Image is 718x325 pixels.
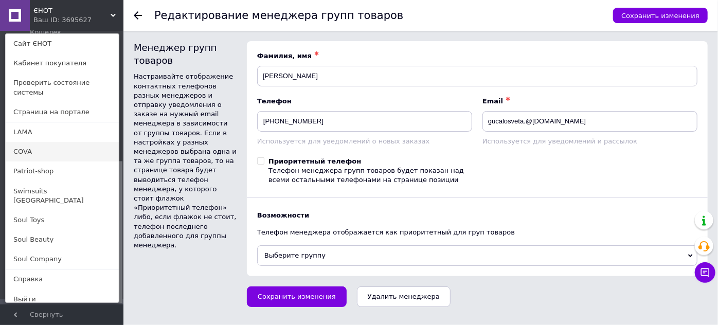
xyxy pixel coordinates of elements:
div: Ваш ID: 3695627 [33,15,77,25]
a: LAMA [6,122,119,142]
span: Используется для уведомлений о новых заказах [257,137,429,145]
div: Телефон менеджера групп товаров будет показан над всеми остальными телефонами на странице позиции [268,166,472,185]
span: ✱ [314,50,319,57]
span: Фамилия, имя [257,52,312,60]
a: Soul Toys [6,210,119,230]
span: ✱ [506,96,510,102]
a: Справка [6,269,119,289]
button: Сохранить изменения [247,286,347,307]
a: Soul Company [6,249,119,269]
a: COVA [6,142,119,161]
a: Кабинет покупателя [6,53,119,73]
span: Используется для уведомлений и рассылок [482,137,637,145]
a: Patriot-shop [6,161,119,181]
h1: Редактирование менеджера групп товаров [154,9,403,22]
div: Телефон менеджера отображается как приоритетный для груп товаров [257,228,697,237]
span: Менеджер групп товаров [134,42,217,66]
span: Удалить менеджера [368,293,440,300]
input: +38 096 0000000 [257,111,472,132]
button: Чат с покупателем [695,262,715,283]
button: Сохранить изменения [613,8,708,23]
a: Страница на портале [6,102,119,122]
span: ЄНОТ [33,6,111,15]
span: Сохранить изменения [258,293,336,300]
a: Swimsuits [GEOGRAPHIC_DATA] [6,182,119,210]
div: Вернуться назад [134,11,142,20]
span: Возможности [257,211,309,219]
a: Сайт ЄНОТ [6,34,119,53]
span: Настраивайте отображение контактных телефонов разных менеджеров и отправку уведомления о заказе н... [134,73,237,249]
a: Проверить состояние системы [6,73,119,102]
span: Email [482,97,503,105]
a: Soul Beauty [6,230,119,249]
span: Выберите группу [257,245,697,266]
a: Выйти [6,290,119,309]
button: Удалить менеджера [357,286,451,307]
span: Телефон [257,97,292,105]
span: Сохранить изменения [621,12,699,20]
span: Менеджеры [30,303,73,312]
span: Приоритетный телефон [268,157,361,165]
input: info@gmail.com [482,111,697,132]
